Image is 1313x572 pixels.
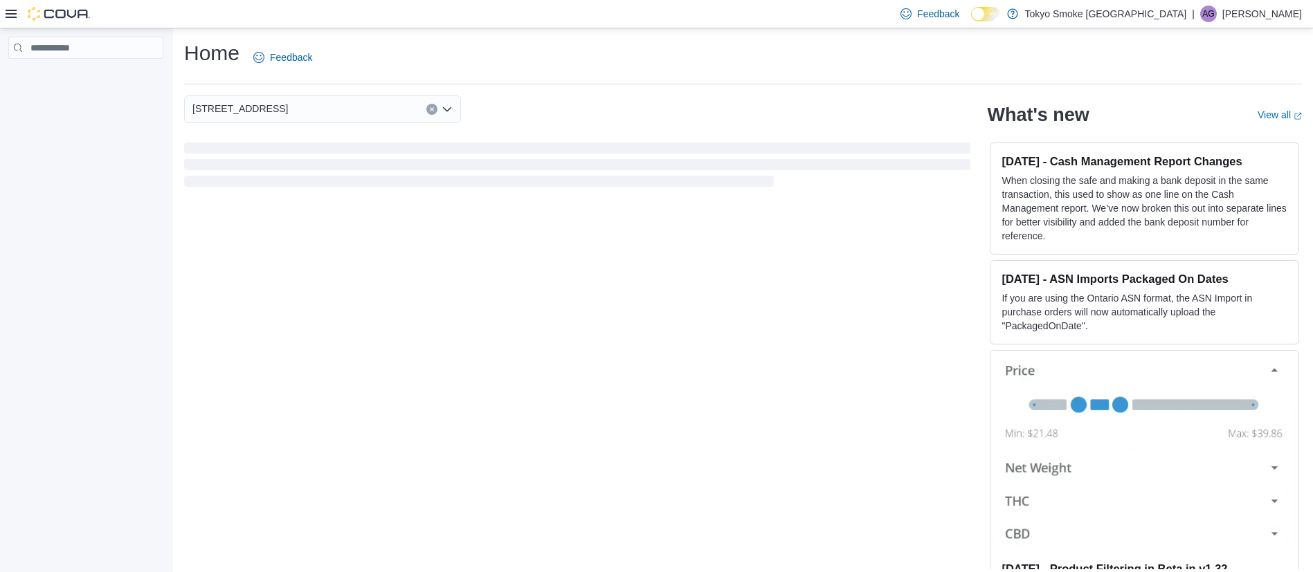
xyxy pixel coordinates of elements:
svg: External link [1294,112,1302,120]
span: Dark Mode [971,21,972,22]
p: When closing the safe and making a bank deposit in the same transaction, this used to show as one... [1002,174,1287,243]
p: [PERSON_NAME] [1222,6,1302,22]
button: Open list of options [442,104,453,115]
span: Loading [184,145,970,190]
nav: Complex example [8,62,163,95]
p: If you are using the Ontario ASN format, the ASN Import in purchase orders will now automatically... [1002,291,1287,333]
a: View allExternal link [1258,109,1302,120]
h3: [DATE] - ASN Imports Packaged On Dates [1002,272,1287,286]
input: Dark Mode [971,7,1000,21]
button: Clear input [426,104,437,115]
h1: Home [184,39,239,67]
span: Feedback [917,7,959,21]
p: | [1192,6,1195,22]
span: AG [1202,6,1214,22]
h2: What's new [987,104,1089,126]
img: Cova [28,7,90,21]
h3: [DATE] - Cash Management Report Changes [1002,154,1287,168]
p: Tokyo Smoke [GEOGRAPHIC_DATA] [1025,6,1187,22]
span: Feedback [270,50,312,64]
span: [STREET_ADDRESS] [192,100,288,117]
div: Andrea Geater [1200,6,1217,22]
a: Feedback [248,44,318,71]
